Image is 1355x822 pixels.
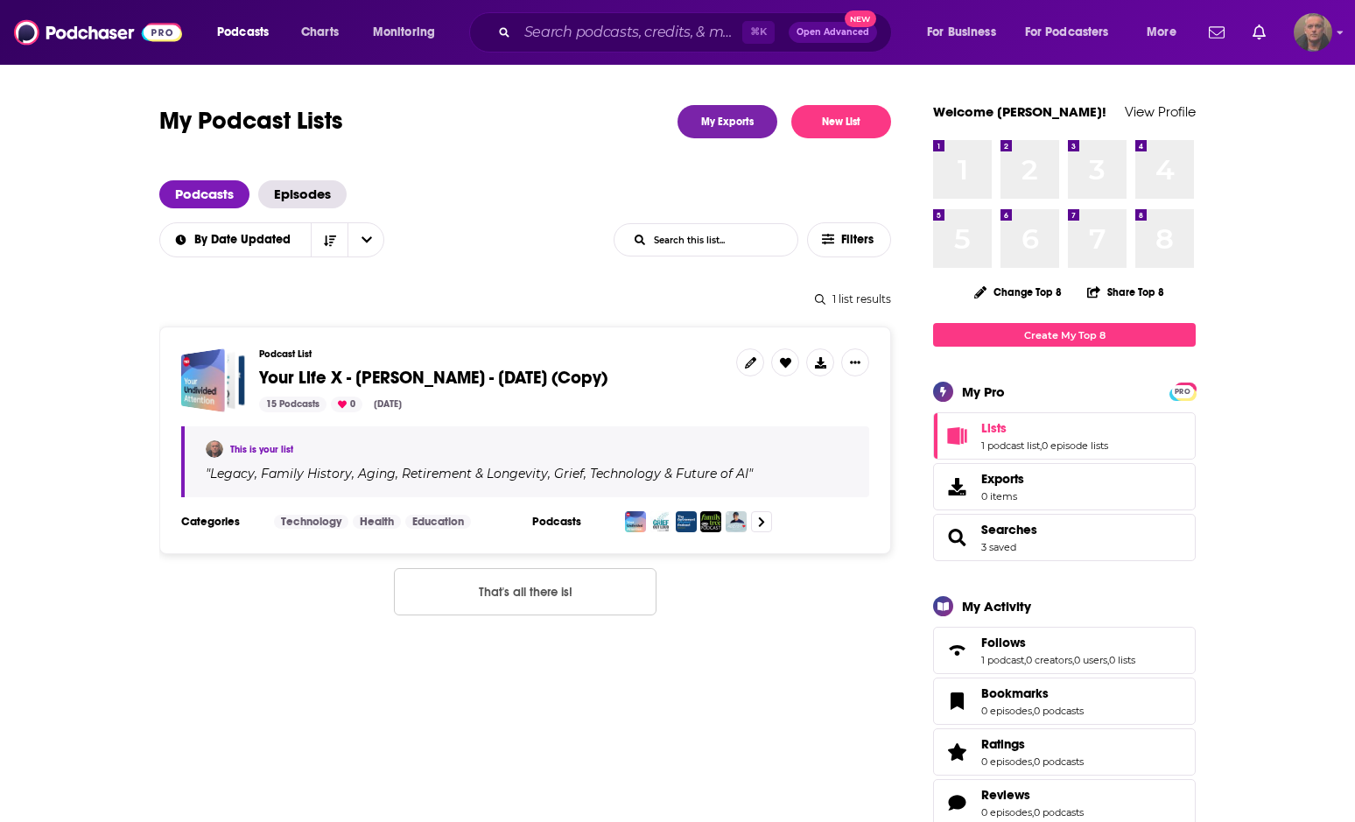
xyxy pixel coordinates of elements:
[807,222,891,257] button: Filters
[981,787,1084,803] a: Reviews
[845,11,876,27] span: New
[1032,806,1034,818] span: ,
[981,471,1024,487] span: Exports
[1072,654,1074,666] span: ,
[964,281,1072,303] button: Change Top 8
[981,705,1032,717] a: 0 episodes
[981,439,1040,452] a: 1 podcast list
[841,348,869,376] button: Show More Button
[1134,18,1198,46] button: open menu
[962,383,1005,400] div: My Pro
[981,787,1030,803] span: Reviews
[1086,275,1165,309] button: Share Top 8
[1034,755,1084,768] a: 0 podcasts
[159,105,343,138] h1: My Podcast Lists
[210,466,748,481] span: Legacy, Family History, Aging, Retirement & Longevity, Grief, Technology & Future of AI
[933,728,1196,776] span: Ratings
[939,424,974,448] a: Lists
[1032,705,1034,717] span: ,
[394,568,656,615] button: Nothing here.
[650,511,671,532] img: Grief Out Loud
[1034,806,1084,818] a: 0 podcasts
[217,20,269,45] span: Podcasts
[939,740,974,764] a: Ratings
[939,638,974,663] a: Follows
[159,292,891,306] div: 1 list results
[939,525,974,550] a: Searches
[1294,13,1332,52] img: User Profile
[1034,705,1084,717] a: 0 podcasts
[301,20,339,45] span: Charts
[1040,439,1042,452] span: ,
[1294,13,1332,52] button: Show profile menu
[1025,20,1109,45] span: For Podcasters
[939,689,974,713] a: Bookmarks
[259,348,722,360] h3: Podcast List
[353,515,401,529] a: Health
[981,806,1032,818] a: 0 episodes
[915,18,1018,46] button: open menu
[290,18,349,46] a: Charts
[676,511,697,532] img: The Retirement Wisdom Podcast
[939,790,974,815] a: Reviews
[933,514,1196,561] span: Searches
[258,180,347,208] span: Episodes
[1125,103,1196,120] a: View Profile
[1014,18,1134,46] button: open menu
[206,466,753,481] span: " "
[933,412,1196,460] span: Lists
[1026,654,1072,666] a: 0 creators
[981,522,1037,537] a: Searches
[1109,654,1135,666] a: 0 lists
[933,463,1196,510] a: Exports
[14,16,182,49] a: Podchaser - Follow, Share and Rate Podcasts
[981,420,1108,436] a: Lists
[486,12,909,53] div: Search podcasts, credits, & more...
[677,105,777,138] a: My Exports
[981,755,1032,768] a: 0 episodes
[1294,13,1332,52] span: Logged in as scottlester1
[194,234,297,246] span: By Date Updated
[348,223,384,256] button: open menu
[361,18,458,46] button: open menu
[742,21,775,44] span: ⌘ K
[933,678,1196,725] span: Bookmarks
[841,234,876,246] span: Filters
[981,736,1025,752] span: Ratings
[939,474,974,499] span: Exports
[1032,755,1034,768] span: ,
[206,440,223,458] img: Scott
[373,20,435,45] span: Monitoring
[159,222,384,257] h2: Choose List sort
[789,22,877,43] button: Open AdvancedNew
[181,348,245,412] a: Your Life X - Scott Lester - August 27, 2025 (Copy)
[517,18,742,46] input: Search podcasts, credits, & more...
[1024,654,1026,666] span: ,
[1042,439,1108,452] a: 0 episode lists
[274,515,348,529] a: Technology
[159,234,312,246] button: open menu
[981,420,1007,436] span: Lists
[259,367,607,389] span: Your Life X - [PERSON_NAME] - [DATE] (Copy)
[405,515,471,529] a: Education
[981,490,1024,502] span: 0 items
[1202,18,1232,47] a: Show notifications dropdown
[367,397,409,412] div: [DATE]
[981,541,1016,553] a: 3 saved
[981,736,1084,752] a: Ratings
[700,511,721,532] img: Family Tree Magazine Podcast
[625,511,646,532] img: Your Undivided Attention
[981,685,1084,701] a: Bookmarks
[791,105,891,138] button: New List
[259,369,607,388] a: Your Life X - [PERSON_NAME] - [DATE] (Copy)
[159,180,249,208] a: Podcasts
[532,515,611,529] h3: Podcasts
[259,397,326,412] div: 15 Podcasts
[927,20,996,45] span: For Business
[1107,654,1109,666] span: ,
